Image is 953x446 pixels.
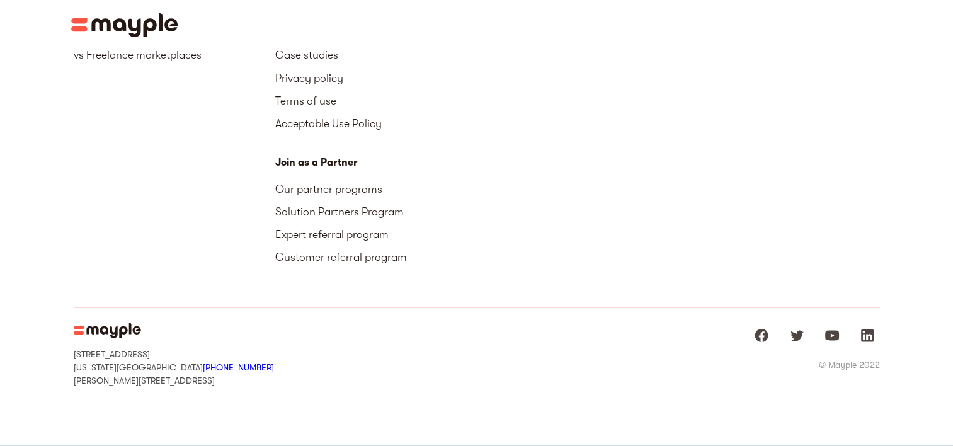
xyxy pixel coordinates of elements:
[825,328,840,343] img: youtube logo
[754,328,769,343] img: facebook logo
[819,358,880,370] div: © Mayple 2022
[819,323,845,348] a: Mayple at Youtube
[275,154,477,169] div: Join as a Partner
[275,43,477,66] a: Case studies
[275,66,477,89] a: Privacy policy
[74,348,274,386] div: [STREET_ADDRESS] [US_STATE][GEOGRAPHIC_DATA] [PERSON_NAME][STREET_ADDRESS]
[749,323,774,348] a: Mayple at Facebook
[789,328,804,343] img: twitter logo
[74,43,275,66] a: vs Freelance marketplaces
[860,328,875,343] img: linkedIn
[275,111,477,134] a: Acceptable Use Policy
[71,13,178,37] img: Mayple logo
[275,222,477,245] a: Expert referral program
[203,362,274,372] a: [PHONE_NUMBER]
[275,89,477,111] a: Terms of use
[275,177,477,200] a: Our partner programs
[275,245,477,268] a: Customer referral program
[855,323,880,348] a: Mayple at LinkedIn
[74,323,141,338] img: Mayple Logo
[784,323,809,348] a: Mayple at Twitter
[275,200,477,222] a: Solution Partners Program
